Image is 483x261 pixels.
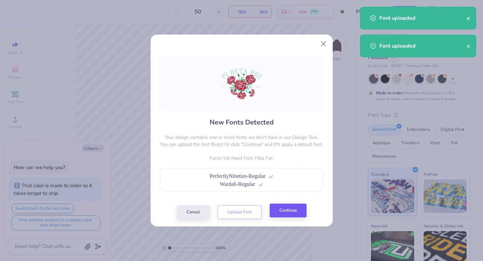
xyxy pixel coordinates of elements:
[220,181,255,187] span: Wardah-Regular
[160,155,323,162] p: Fonts We Need Font Files For:
[210,117,274,127] h4: New Fonts Detected
[270,204,307,217] button: Continue
[466,42,471,50] button: close
[379,14,466,22] div: Font uploaded
[466,14,471,22] button: close
[317,37,330,50] button: Close
[177,205,210,219] button: Cancel
[160,134,323,148] p: Your design contains one or more fonts we don't have in our Design Tool. You can upload the font ...
[379,42,466,50] div: Font uploaded
[209,173,265,179] span: PerfectlyNineties-Regular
